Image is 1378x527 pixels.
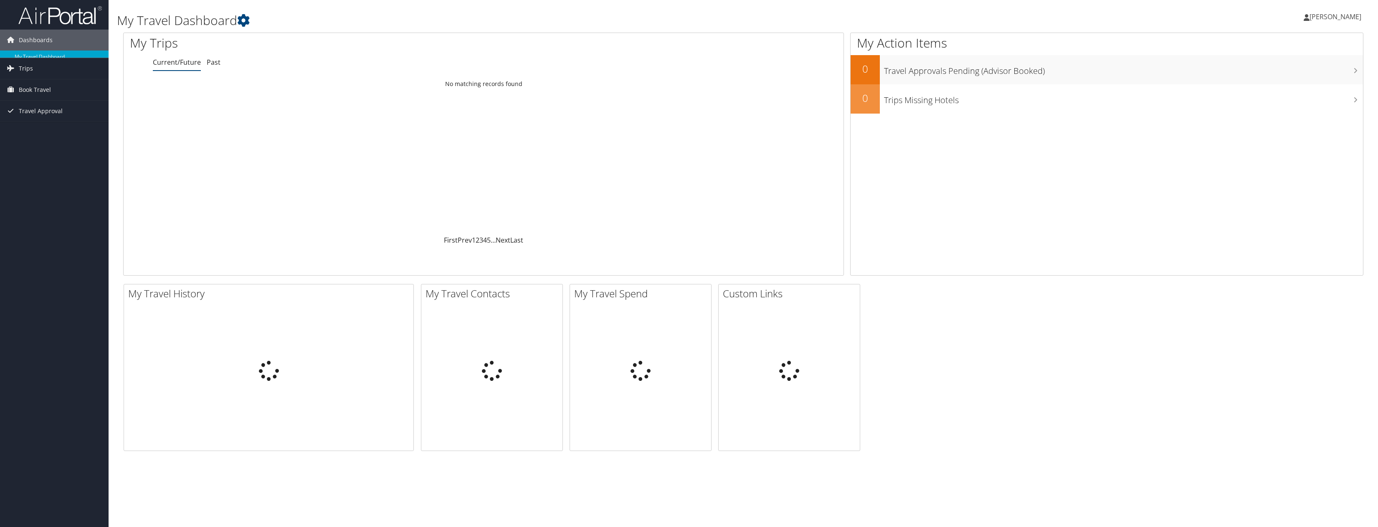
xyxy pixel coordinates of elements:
[476,236,479,245] a: 2
[491,236,496,245] span: …
[128,286,413,301] h2: My Travel History
[1304,4,1370,29] a: [PERSON_NAME]
[426,286,562,301] h2: My Travel Contacts
[153,58,201,67] a: Current/Future
[574,286,711,301] h2: My Travel Spend
[207,58,220,67] a: Past
[483,236,487,245] a: 4
[496,236,510,245] a: Next
[117,12,952,29] h1: My Travel Dashboard
[472,236,476,245] a: 1
[444,236,458,245] a: First
[487,236,491,245] a: 5
[19,101,63,122] span: Travel Approval
[1310,12,1361,21] span: [PERSON_NAME]
[18,5,102,25] img: airportal-logo.png
[19,79,51,100] span: Book Travel
[884,90,1363,106] h3: Trips Missing Hotels
[723,286,860,301] h2: Custom Links
[851,62,880,76] h2: 0
[458,236,472,245] a: Prev
[479,236,483,245] a: 3
[510,236,523,245] a: Last
[851,55,1363,84] a: 0Travel Approvals Pending (Advisor Booked)
[19,58,33,79] span: Trips
[851,34,1363,52] h1: My Action Items
[884,61,1363,77] h3: Travel Approvals Pending (Advisor Booked)
[19,30,53,51] span: Dashboards
[124,76,844,91] td: No matching records found
[851,84,1363,114] a: 0Trips Missing Hotels
[130,34,537,52] h1: My Trips
[851,91,880,105] h2: 0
